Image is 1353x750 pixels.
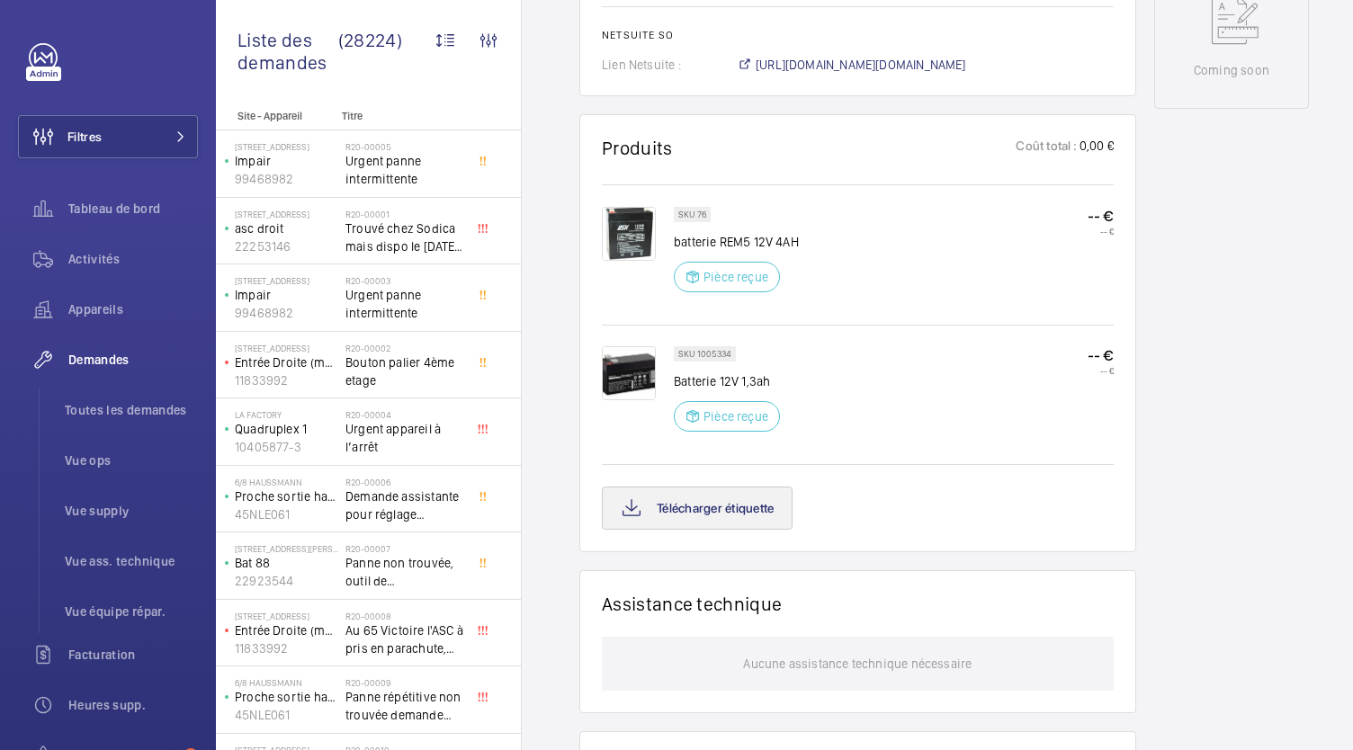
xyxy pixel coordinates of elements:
[235,353,338,371] p: Entrée Droite (monte-charge)
[235,706,338,724] p: 45NLE061
[345,420,464,456] span: Urgent appareil à l’arrêt
[235,639,338,657] p: 11833992
[65,552,198,570] span: Vue ass. technique
[345,343,464,353] h2: R20-00002
[703,407,768,425] p: Pièce reçue
[65,401,198,419] span: Toutes les demandes
[1088,226,1114,237] p: -- €
[345,688,464,724] span: Panne répétitive non trouvée demande assistance expert technique
[235,543,338,554] p: [STREET_ADDRESS][PERSON_NAME]
[345,543,464,554] h2: R20-00007
[65,502,198,520] span: Vue supply
[235,304,338,322] p: 99468982
[342,110,461,122] p: Titre
[68,300,198,318] span: Appareils
[68,250,198,268] span: Activités
[68,351,198,369] span: Demandes
[68,696,198,714] span: Heures supp.
[235,237,338,255] p: 22253146
[235,505,338,523] p: 45NLE061
[602,487,793,530] button: Télécharger étiquette
[235,477,338,487] p: 6/8 Haussmann
[345,209,464,219] h2: R20-00001
[235,621,338,639] p: Entrée Droite (monte-charge)
[602,207,656,261] img: 7Pves_xk3uNoSFZQ1brU5j3Unxczkg7shQ_rd_bbOszOqDEw.png
[235,611,338,621] p: [STREET_ADDRESS]
[235,275,338,286] p: [STREET_ADDRESS]
[345,611,464,621] h2: R20-00008
[345,554,464,590] span: Panne non trouvée, outil de déverouillouge impératif pour le diagnostic
[235,141,338,152] p: [STREET_ADDRESS]
[235,438,338,456] p: 10405877-3
[68,646,198,664] span: Facturation
[345,621,464,657] span: Au 65 Victoire l'ASC à pris en parachute, toutes les sécu coupé, il est au 3 ème, asc sans machin...
[737,56,966,74] a: [URL][DOMAIN_NAME][DOMAIN_NAME]
[602,593,782,615] h1: Assistance technique
[345,152,464,188] span: Urgent panne intermittente
[1016,137,1077,159] p: Coût total :
[235,152,338,170] p: Impair
[703,268,768,286] p: Pièce reçue
[602,137,673,159] h1: Produits
[1088,365,1114,376] p: -- €
[743,637,972,691] p: Aucune assistance technique nécessaire
[235,219,338,237] p: asc droit
[345,219,464,255] span: Trouvé chez Sodica mais dispo le [DATE] [URL][DOMAIN_NAME]
[67,128,102,146] span: Filtres
[235,554,338,572] p: Bat 88
[674,372,780,390] p: Batterie 12V 1,3ah
[216,110,335,122] p: Site - Appareil
[678,351,731,357] p: SKU 1005334
[1194,61,1269,79] p: Coming soon
[235,371,338,389] p: 11833992
[235,688,338,706] p: Proche sortie hall Pelletier
[756,56,966,74] span: [URL][DOMAIN_NAME][DOMAIN_NAME]
[345,353,464,389] span: Bouton palier 4ème etage
[237,29,338,74] span: Liste des demandes
[235,209,338,219] p: [STREET_ADDRESS]
[235,487,338,505] p: Proche sortie hall Pelletier
[602,29,1114,41] h2: Netsuite SO
[235,170,338,188] p: 99468982
[345,409,464,420] h2: R20-00004
[18,115,198,158] button: Filtres
[345,286,464,322] span: Urgent panne intermittente
[345,487,464,523] span: Demande assistante pour réglage d'opérateurs porte cabine double accès
[678,211,706,218] p: SKU 76
[674,233,799,251] p: batterie REM5 12V 4AH
[345,477,464,487] h2: R20-00006
[235,420,338,438] p: Quadruplex 1
[1078,137,1114,159] p: 0,00 €
[235,677,338,688] p: 6/8 Haussmann
[235,572,338,590] p: 22923544
[345,275,464,286] h2: R20-00003
[235,409,338,420] p: La Factory
[65,451,198,469] span: Vue ops
[602,346,656,400] img: fwYWj8tuiFT753AqFkcpdXZVgVkAD2x0UW5-Zd5_1IAS3r4W.png
[65,603,198,621] span: Vue équipe répar.
[68,200,198,218] span: Tableau de bord
[345,677,464,688] h2: R20-00009
[1088,346,1114,365] p: -- €
[235,286,338,304] p: Impair
[345,141,464,152] h2: R20-00005
[1088,207,1114,226] p: -- €
[235,343,338,353] p: [STREET_ADDRESS]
